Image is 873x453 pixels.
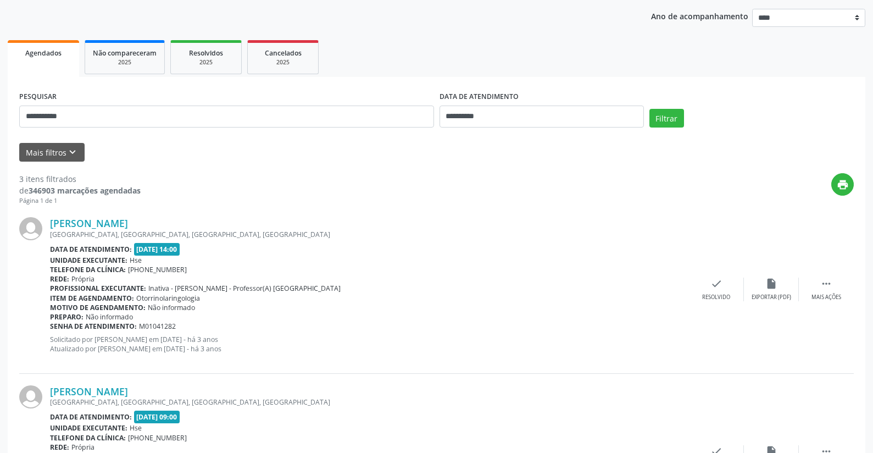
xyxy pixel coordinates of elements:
i: check [710,278,722,290]
span: Resolvidos [189,48,223,58]
span: [PHONE_NUMBER] [128,433,187,443]
i: insert_drive_file [765,278,777,290]
a: [PERSON_NAME] [50,217,128,229]
b: Telefone da clínica: [50,433,126,443]
label: PESQUISAR [19,89,57,106]
button: Mais filtroskeyboard_arrow_down [19,143,85,162]
div: Página 1 de 1 [19,196,141,206]
b: Item de agendamento: [50,294,134,303]
div: 2025 [255,58,310,67]
span: Não informado [148,303,195,312]
span: Própria [71,274,94,284]
i: keyboard_arrow_down [66,146,79,158]
b: Data de atendimento: [50,245,132,254]
span: Hse [130,423,142,433]
div: Resolvido [702,294,730,301]
img: img [19,217,42,240]
b: Profissional executante: [50,284,146,293]
span: Não informado [86,312,133,322]
b: Unidade executante: [50,423,127,433]
div: 3 itens filtrados [19,173,141,185]
span: M01041282 [139,322,176,331]
b: Data de atendimento: [50,412,132,422]
b: Preparo: [50,312,84,322]
span: Hse [130,256,142,265]
div: 2025 [93,58,157,67]
b: Motivo de agendamento: [50,303,146,312]
i:  [820,278,832,290]
b: Unidade executante: [50,256,127,265]
b: Senha de atendimento: [50,322,137,331]
a: [PERSON_NAME] [50,385,128,397]
b: Rede: [50,274,69,284]
span: [PHONE_NUMBER] [128,265,187,274]
span: Agendados [25,48,62,58]
div: [GEOGRAPHIC_DATA], [GEOGRAPHIC_DATA], [GEOGRAPHIC_DATA], [GEOGRAPHIC_DATA] [50,230,689,239]
span: [DATE] 14:00 [134,243,180,256]
p: Ano de acompanhamento [651,9,748,23]
div: Mais ações [811,294,841,301]
i: print [837,179,849,191]
span: Otorrinolaringologia [136,294,200,303]
span: Inativa - [PERSON_NAME] - Professor(A) [GEOGRAPHIC_DATA] [148,284,341,293]
span: Não compareceram [93,48,157,58]
b: Telefone da clínica: [50,265,126,274]
div: [GEOGRAPHIC_DATA], [GEOGRAPHIC_DATA], [GEOGRAPHIC_DATA], [GEOGRAPHIC_DATA] [50,397,689,407]
span: [DATE] 09:00 [134,411,180,423]
button: Filtrar [649,109,684,128]
div: Exportar (PDF) [752,294,791,301]
label: DATA DE ATENDIMENTO [440,89,519,106]
span: Cancelados [265,48,302,58]
span: Própria [71,443,94,452]
div: 2025 [179,58,233,67]
p: Solicitado por [PERSON_NAME] em [DATE] - há 3 anos Atualizado por [PERSON_NAME] em [DATE] - há 3 ... [50,335,689,353]
button: print [831,173,854,196]
strong: 346903 marcações agendadas [29,185,141,196]
div: de [19,185,141,196]
img: img [19,385,42,408]
b: Rede: [50,443,69,452]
